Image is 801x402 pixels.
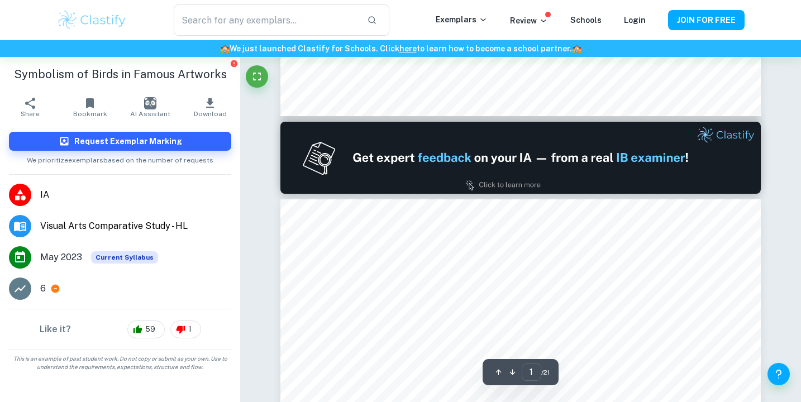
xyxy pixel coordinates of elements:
span: 🏫 [572,44,581,53]
img: Ad [280,122,761,194]
img: AI Assistant [144,97,156,109]
h6: Like it? [40,323,71,336]
button: AI Assistant [120,92,180,123]
button: JOIN FOR FREE [668,10,745,30]
p: Review [510,15,548,27]
a: here [399,44,417,53]
span: Download [194,110,227,118]
span: 🏫 [220,44,230,53]
h6: We just launched Clastify for Schools. Click to learn how to become a school partner. [2,42,799,55]
span: Share [21,110,40,118]
span: 1 [182,324,198,335]
h1: Symbolism of Birds in Famous Artworks [9,66,231,83]
p: Exemplars [436,13,488,26]
span: 59 [139,324,161,335]
span: Current Syllabus [91,251,158,264]
button: Help and Feedback [767,363,790,385]
span: This is an example of past student work. Do not copy or submit as your own. Use to understand the... [4,355,236,371]
h6: Request Exemplar Marking [74,135,182,147]
button: Fullscreen [246,65,268,88]
button: Download [180,92,241,123]
p: 6 [40,282,46,295]
span: Visual Arts Comparative Study - HL [40,219,231,233]
span: May 2023 [40,251,82,264]
span: / 21 [541,367,550,377]
button: Report issue [230,59,238,68]
button: Bookmark [60,92,121,123]
span: Bookmark [73,110,107,118]
div: 1 [170,320,201,338]
span: We prioritize exemplars based on the number of requests [27,151,213,165]
input: Search for any exemplars... [174,4,358,36]
a: Login [624,16,646,25]
a: Schools [570,16,602,25]
div: This exemplar is based on the current syllabus. Feel free to refer to it for inspiration/ideas wh... [91,251,158,264]
span: AI Assistant [130,110,170,118]
div: 59 [127,320,165,338]
img: Clastify logo [56,9,127,31]
button: Request Exemplar Marking [9,132,231,151]
span: IA [40,188,231,202]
